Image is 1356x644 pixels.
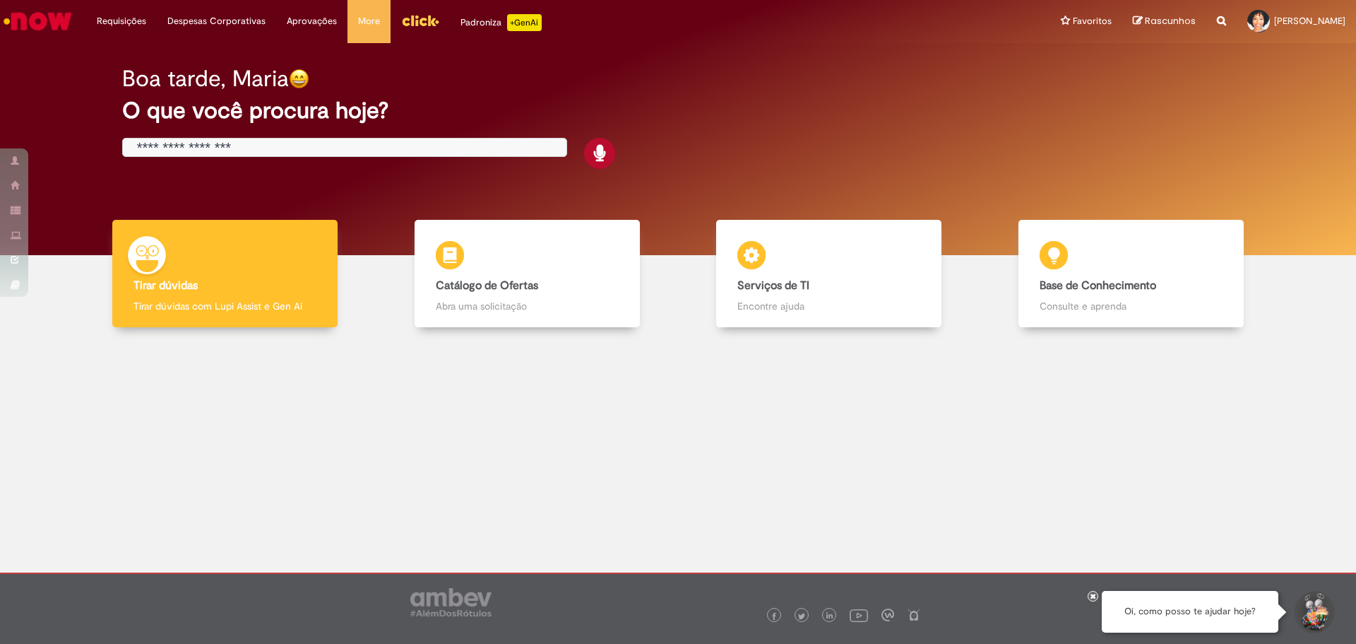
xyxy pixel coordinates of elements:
[376,220,679,328] a: Catálogo de Ofertas Abra uma solicitação
[436,299,619,313] p: Abra uma solicitação
[1133,15,1196,28] a: Rascunhos
[133,279,198,293] b: Tirar dúvidas
[881,609,894,621] img: logo_footer_workplace.png
[850,606,868,624] img: logo_footer_youtube.png
[460,14,542,31] div: Padroniza
[358,14,380,28] span: More
[980,220,1283,328] a: Base de Conhecimento Consulte e aprenda
[737,299,920,313] p: Encontre ajuda
[1274,15,1345,27] span: [PERSON_NAME]
[167,14,266,28] span: Despesas Corporativas
[289,69,309,89] img: happy-face.png
[1292,591,1335,633] button: Iniciar Conversa de Suporte
[410,588,492,616] img: logo_footer_ambev_rotulo_gray.png
[401,10,439,31] img: click_logo_yellow_360x200.png
[1040,299,1223,313] p: Consulte e aprenda
[122,98,1235,123] h2: O que você procura hoje?
[507,14,542,31] p: +GenAi
[122,66,289,91] h2: Boa tarde, Maria
[1102,591,1278,633] div: Oi, como posso te ajudar hoje?
[287,14,337,28] span: Aprovações
[908,609,920,621] img: logo_footer_naosei.png
[74,220,376,328] a: Tirar dúvidas Tirar dúvidas com Lupi Assist e Gen Ai
[771,613,778,620] img: logo_footer_facebook.png
[1073,14,1112,28] span: Favoritos
[798,613,805,620] img: logo_footer_twitter.png
[1040,279,1156,293] b: Base de Conhecimento
[97,14,146,28] span: Requisições
[678,220,980,328] a: Serviços de TI Encontre ajuda
[737,279,809,293] b: Serviços de TI
[1145,14,1196,28] span: Rascunhos
[133,299,316,313] p: Tirar dúvidas com Lupi Assist e Gen Ai
[826,612,833,621] img: logo_footer_linkedin.png
[1,7,74,35] img: ServiceNow
[436,279,538,293] b: Catálogo de Ofertas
